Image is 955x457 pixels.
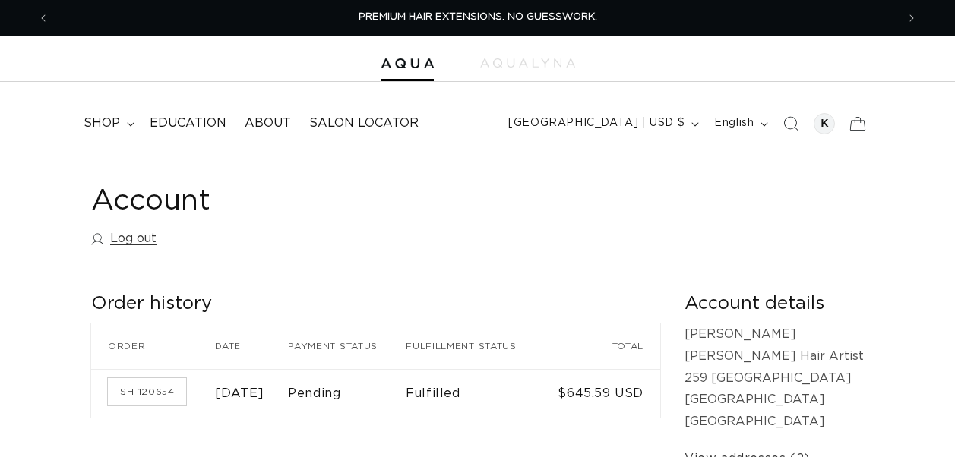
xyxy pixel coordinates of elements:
[547,369,660,418] td: $645.59 USD
[245,115,291,131] span: About
[215,387,264,399] time: [DATE]
[406,369,547,418] td: Fulfilled
[91,228,157,250] a: Log out
[547,323,660,369] th: Total
[236,106,300,140] a: About
[300,106,428,140] a: Salon Locator
[508,115,685,131] span: [GEOGRAPHIC_DATA] | USD $
[74,106,141,140] summary: shop
[288,369,406,418] td: Pending
[215,323,288,369] th: Date
[84,115,120,131] span: shop
[108,378,186,405] a: Order number SH-120654
[381,58,434,69] img: Aqua Hair Extensions
[685,323,864,433] p: [PERSON_NAME] [PERSON_NAME] Hair Artist 259 [GEOGRAPHIC_DATA] [GEOGRAPHIC_DATA] [GEOGRAPHIC_DATA]
[141,106,236,140] a: Education
[91,183,864,220] h1: Account
[27,4,60,33] button: Previous announcement
[705,109,774,138] button: English
[91,323,215,369] th: Order
[895,4,928,33] button: Next announcement
[91,292,660,316] h2: Order history
[685,292,864,316] h2: Account details
[359,12,597,22] span: PREMIUM HAIR EXTENSIONS. NO GUESSWORK.
[150,115,226,131] span: Education
[774,107,808,140] summary: Search
[288,323,406,369] th: Payment status
[480,58,575,68] img: aqualyna.com
[714,115,754,131] span: English
[309,115,419,131] span: Salon Locator
[499,109,705,138] button: [GEOGRAPHIC_DATA] | USD $
[406,323,547,369] th: Fulfillment status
